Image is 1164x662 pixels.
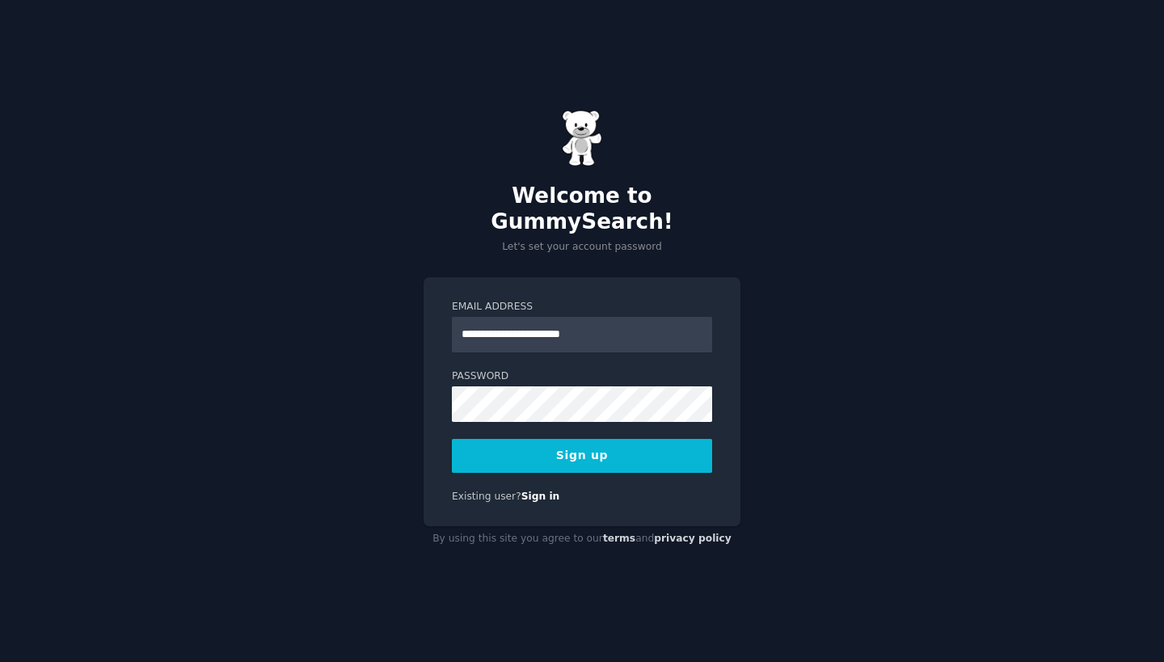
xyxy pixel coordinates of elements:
h2: Welcome to GummySearch! [424,183,740,234]
img: Gummy Bear [562,110,602,167]
button: Sign up [452,439,712,473]
span: Existing user? [452,491,521,502]
div: By using this site you agree to our and [424,526,740,552]
p: Let's set your account password [424,240,740,255]
a: terms [603,533,635,544]
label: Email Address [452,300,712,314]
a: privacy policy [654,533,732,544]
a: Sign in [521,491,560,502]
label: Password [452,369,712,384]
